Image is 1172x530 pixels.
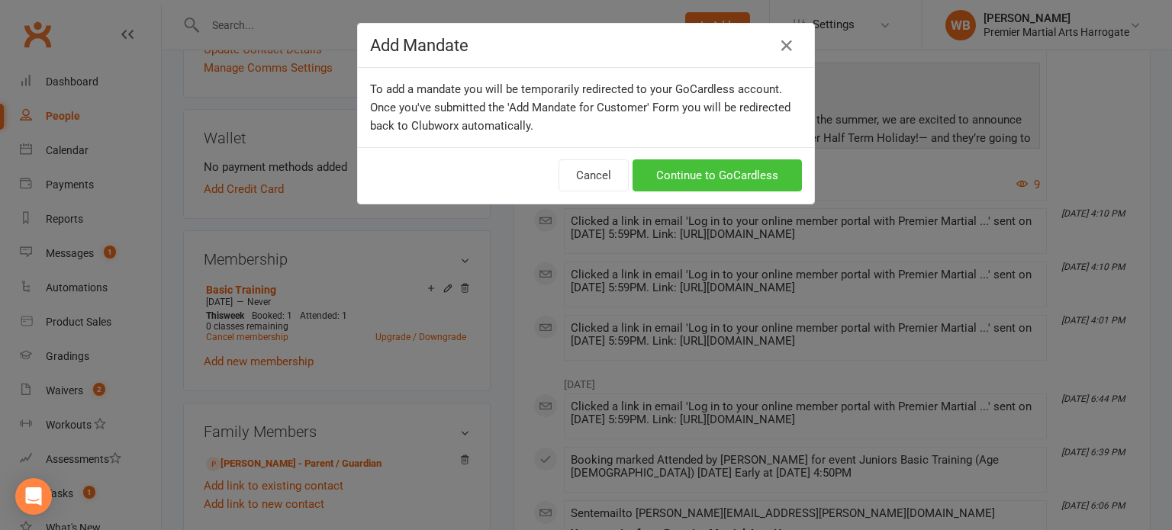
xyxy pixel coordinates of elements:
button: Close [774,34,799,58]
button: Cancel [559,159,629,191]
h4: Add Mandate [370,36,802,55]
div: To add a mandate you will be temporarily redirected to your GoCardless account. Once you've submi... [358,68,814,147]
a: Continue to GoCardless [633,159,802,191]
div: Open Intercom Messenger [15,478,52,515]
